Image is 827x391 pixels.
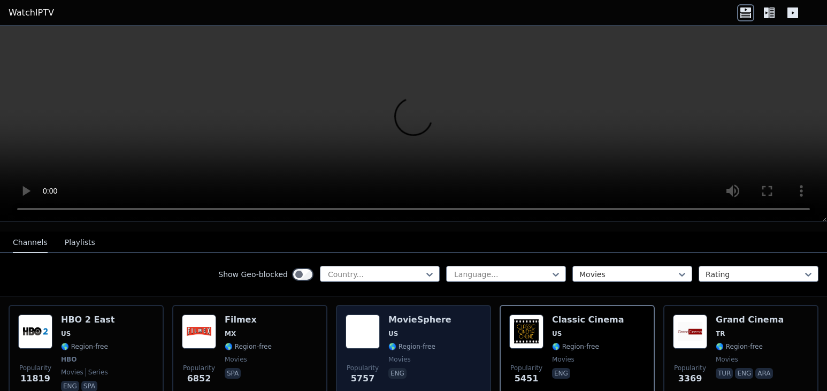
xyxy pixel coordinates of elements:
img: Classic Cinema [509,315,543,349]
span: movies [716,355,738,364]
span: 🌎 Region-free [225,342,272,351]
span: movies [388,355,411,364]
span: HBO [61,355,76,364]
span: 🌎 Region-free [552,342,599,351]
h6: MovieSphere [388,315,451,325]
button: Playlists [65,233,95,253]
span: TR [716,329,725,338]
span: 5757 [351,372,375,385]
span: US [388,329,398,338]
span: Popularity [510,364,542,372]
label: Show Geo-blocked [218,269,288,280]
span: 🌎 Region-free [388,342,435,351]
span: MX [225,329,236,338]
span: US [61,329,71,338]
p: tur [716,368,733,379]
span: Popularity [183,364,215,372]
a: WatchIPTV [9,6,54,19]
p: eng [735,368,753,379]
span: Popularity [347,364,379,372]
span: series [86,368,108,377]
img: HBO 2 East [18,315,52,349]
h6: Classic Cinema [552,315,624,325]
span: 5451 [515,372,539,385]
span: Popularity [19,364,51,372]
span: 🌎 Region-free [716,342,763,351]
button: Channels [13,233,48,253]
span: movies [552,355,575,364]
span: 11819 [20,372,50,385]
span: US [552,329,562,338]
h6: Grand Cinema [716,315,784,325]
span: movies [61,368,83,377]
span: movies [225,355,247,364]
p: eng [388,368,407,379]
img: Grand Cinema [673,315,707,349]
span: 3369 [678,372,702,385]
h6: HBO 2 East [61,315,114,325]
span: 6852 [187,372,211,385]
h6: Filmex [225,315,272,325]
p: ara [755,368,772,379]
p: spa [225,368,241,379]
img: MovieSphere [346,315,380,349]
img: Filmex [182,315,216,349]
span: Popularity [674,364,706,372]
p: eng [552,368,570,379]
span: 🌎 Region-free [61,342,108,351]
